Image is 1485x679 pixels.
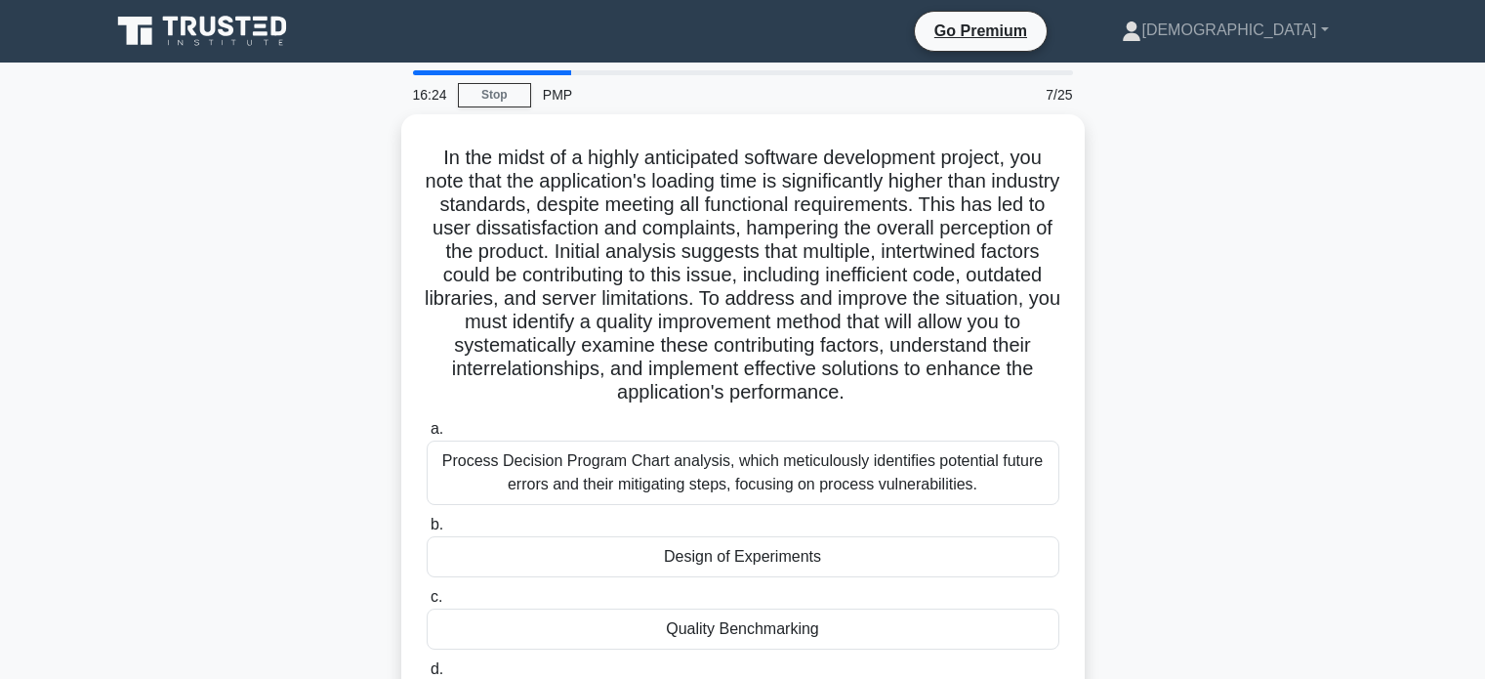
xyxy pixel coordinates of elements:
[425,146,1061,405] h5: In the midst of a highly anticipated software development project, you note that the application'...
[458,83,531,107] a: Stop
[401,75,458,114] div: 16:24
[431,588,442,605] span: c.
[431,516,443,532] span: b.
[431,420,443,437] span: a.
[1075,11,1375,50] a: [DEMOGRAPHIC_DATA]
[427,609,1059,650] div: Quality Benchmarking
[427,441,1059,505] div: Process Decision Program Chart analysis, which meticulously identifies potential future errors an...
[923,19,1039,43] a: Go Premium
[431,660,443,677] span: d.
[970,75,1085,114] div: 7/25
[531,75,800,114] div: PMP
[427,536,1059,577] div: Design of Experiments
